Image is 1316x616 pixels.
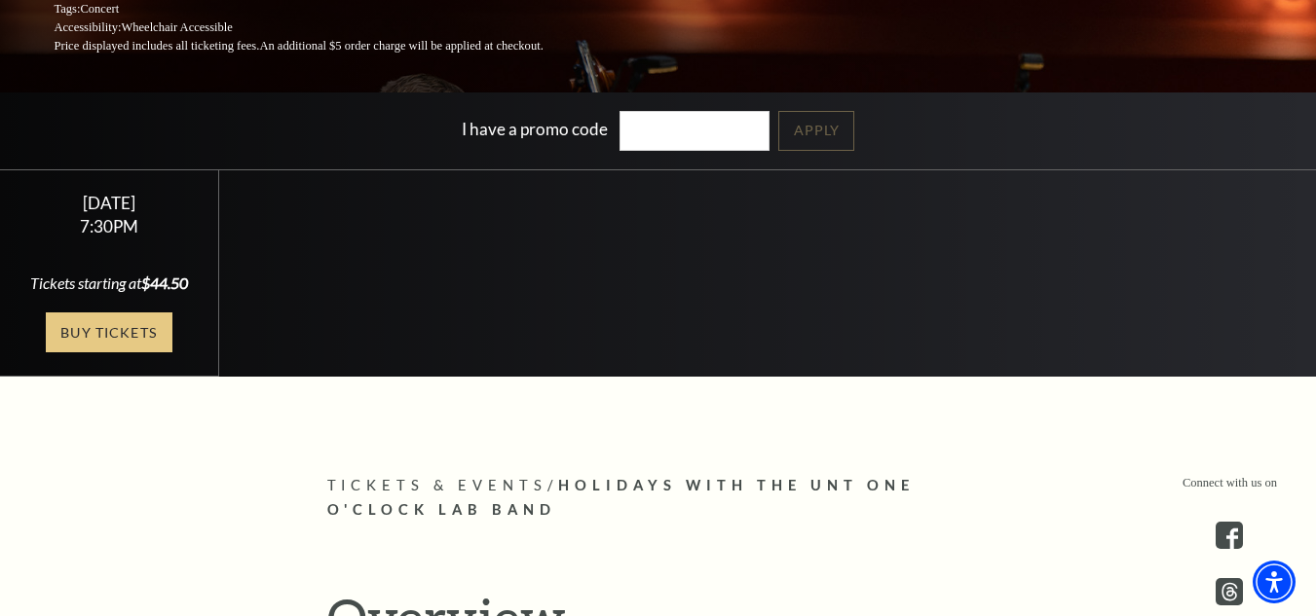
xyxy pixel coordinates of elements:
[23,193,196,213] div: [DATE]
[327,477,548,493] span: Tickets & Events
[55,37,590,55] p: Price displayed includes all ticketing fees.
[259,39,543,53] span: An additional $5 order charge will be applied at checkout.
[462,118,608,138] label: I have a promo code
[23,218,196,235] div: 7:30PM
[327,474,990,523] p: /
[1253,561,1296,603] div: Accessibility Menu
[327,477,916,518] span: Holidays with the UNT One O'Clock Lab Band
[80,2,119,16] span: Concert
[141,273,188,292] span: $44.50
[1216,578,1243,605] a: threads.com - open in a new tab
[23,272,196,294] div: Tickets starting at
[121,20,232,34] span: Wheelchair Accessible
[1183,474,1277,492] p: Connect with us on
[55,18,590,37] p: Accessibility:
[46,312,172,352] a: Buy Tickets
[1216,522,1243,549] a: facebook - open in a new tab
